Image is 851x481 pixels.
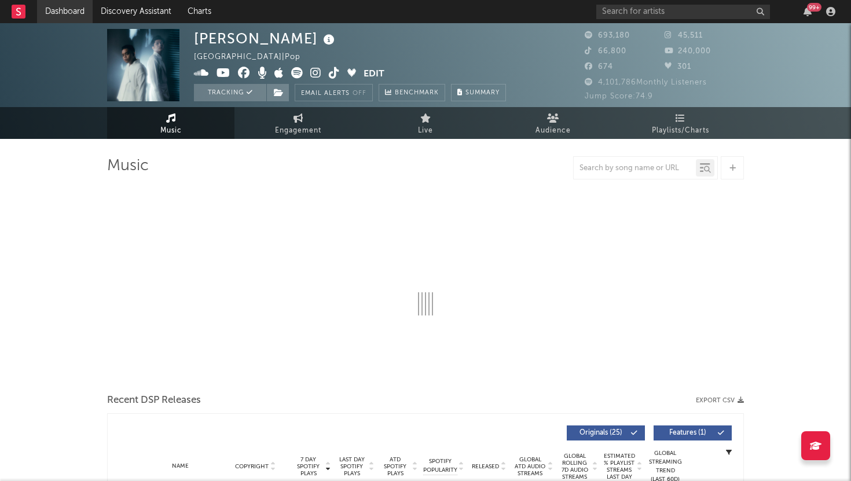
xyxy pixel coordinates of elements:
[395,86,439,100] span: Benchmark
[665,63,691,71] span: 301
[585,79,707,86] span: 4,101,786 Monthly Listeners
[596,5,770,19] input: Search for artists
[585,32,630,39] span: 693,180
[234,107,362,139] a: Engagement
[652,124,709,138] span: Playlists/Charts
[418,124,433,138] span: Live
[696,397,744,404] button: Export CSV
[194,84,266,101] button: Tracking
[275,124,321,138] span: Engagement
[107,107,234,139] a: Music
[336,456,367,477] span: Last Day Spotify Plays
[235,463,269,470] span: Copyright
[585,63,613,71] span: 674
[364,67,384,82] button: Edit
[472,463,499,470] span: Released
[665,32,703,39] span: 45,511
[665,47,711,55] span: 240,000
[295,84,373,101] button: Email AlertsOff
[489,107,617,139] a: Audience
[194,29,338,48] div: [PERSON_NAME]
[353,90,366,97] em: Off
[574,164,696,173] input: Search by song name or URL
[574,429,628,436] span: Originals ( 25 )
[567,425,645,440] button: Originals(25)
[585,47,626,55] span: 66,800
[451,84,506,101] button: Summary
[807,3,821,12] div: 99 +
[293,456,324,477] span: 7 Day Spotify Plays
[585,93,653,100] span: Jump Score: 74.9
[194,50,314,64] div: [GEOGRAPHIC_DATA] | Pop
[423,457,457,475] span: Spotify Popularity
[804,7,812,16] button: 99+
[465,90,500,96] span: Summary
[654,425,732,440] button: Features(1)
[617,107,744,139] a: Playlists/Charts
[535,124,571,138] span: Audience
[380,456,410,477] span: ATD Spotify Plays
[379,84,445,101] a: Benchmark
[514,456,546,477] span: Global ATD Audio Streams
[362,107,489,139] a: Live
[603,453,635,480] span: Estimated % Playlist Streams Last Day
[661,429,714,436] span: Features ( 1 )
[559,453,590,480] span: Global Rolling 7D Audio Streams
[142,462,218,471] div: Name
[107,394,201,407] span: Recent DSP Releases
[160,124,182,138] span: Music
